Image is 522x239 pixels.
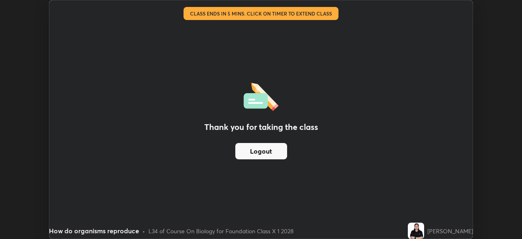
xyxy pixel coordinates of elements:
div: [PERSON_NAME] [427,227,473,235]
div: How do organisms reproduce [49,226,139,236]
h2: Thank you for taking the class [204,121,318,133]
img: offlineFeedback.1438e8b3.svg [243,80,279,111]
img: acf0137e63ae4f12bbc307483a07decc.jpg [408,223,424,239]
div: L34 of Course On Biology for Foundation Class X 1 2028 [148,227,294,235]
button: Logout [235,143,287,159]
div: • [142,227,145,235]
